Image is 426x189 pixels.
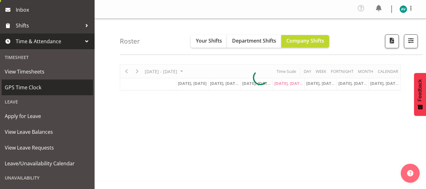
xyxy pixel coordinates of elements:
img: help-xxl-2.png [407,170,413,176]
button: Your Shifts [191,35,227,48]
a: Apply for Leave [2,108,93,124]
a: Leave/Unavailability Calendar [2,156,93,171]
span: Feedback [417,79,423,101]
span: View Leave Requests [5,143,90,152]
span: Shifts [16,21,82,30]
button: Download a PDF of the roster according to the set date range. [385,34,399,48]
span: Your Shifts [196,37,222,44]
a: View Leave Balances [2,124,93,140]
div: Timesheet [2,51,93,64]
span: Company Shifts [286,37,324,44]
span: View Timesheets [5,67,90,76]
button: Company Shifts [281,35,329,48]
h4: Roster [120,38,140,45]
div: Leave [2,95,93,108]
div: Unavailability [2,171,93,184]
span: Department Shifts [232,37,276,44]
a: GPS Time Clock [2,80,93,95]
a: View Timesheets [2,64,93,80]
button: Department Shifts [227,35,281,48]
button: Filter Shifts [404,34,418,48]
span: Inbox [16,5,91,15]
span: Apply for Leave [5,111,90,121]
span: View Leave Balances [5,127,90,137]
button: Feedback - Show survey [414,73,426,116]
span: GPS Time Clock [5,83,90,92]
a: View Leave Requests [2,140,93,156]
span: Time & Attendance [16,37,82,46]
img: asiasiga-vili8528.jpg [400,5,407,13]
span: Leave/Unavailability Calendar [5,159,90,168]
